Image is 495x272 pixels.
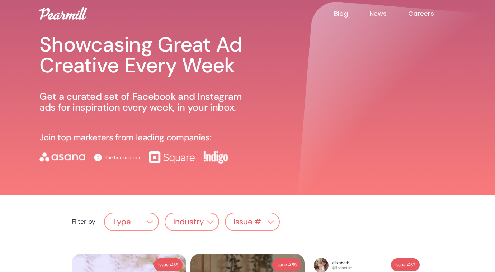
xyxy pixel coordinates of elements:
div: Issue # [158,261,173,269]
div: Industry [165,215,219,229]
div: Filter by [72,218,95,225]
div: 82 [410,261,415,269]
div: Issue # [277,261,292,269]
div: Issue # [226,215,279,229]
p: Get a curated set of Facebook and Instagram ads for inspiration every week, in your inbox. [39,91,249,113]
div: Issue # [234,218,261,227]
a: Issue #82 [391,258,420,271]
div: 85 [173,261,178,269]
div: Issue # [395,261,410,269]
img: Pearmill logo [39,7,87,20]
a: Issue #85 [272,258,301,271]
div: Type [113,218,131,227]
a: News [369,9,408,18]
a: Blog [334,9,369,18]
div: 85 [292,261,297,269]
p: Join top marketers from leading companies: [39,133,211,142]
h1: Showcasing Great Ad Creative Every Week [39,34,249,76]
a: Careers [408,9,456,18]
div: Type [105,215,158,229]
a: Issue #85 [154,258,183,271]
div: Industry [173,218,204,227]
